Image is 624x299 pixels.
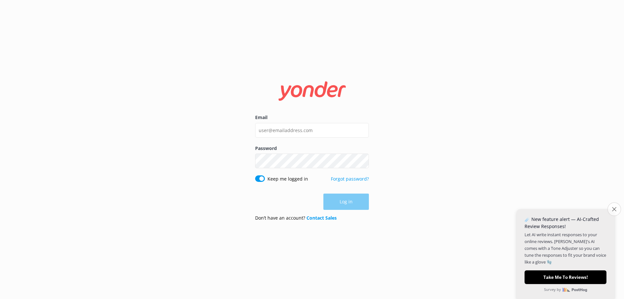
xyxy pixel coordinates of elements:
[331,176,369,182] a: Forgot password?
[267,175,308,183] label: Keep me logged in
[306,215,337,221] a: Contact Sales
[255,123,369,138] input: user@emailaddress.com
[255,145,369,152] label: Password
[255,214,337,222] p: Don’t have an account?
[255,114,369,121] label: Email
[356,155,369,168] button: Show password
